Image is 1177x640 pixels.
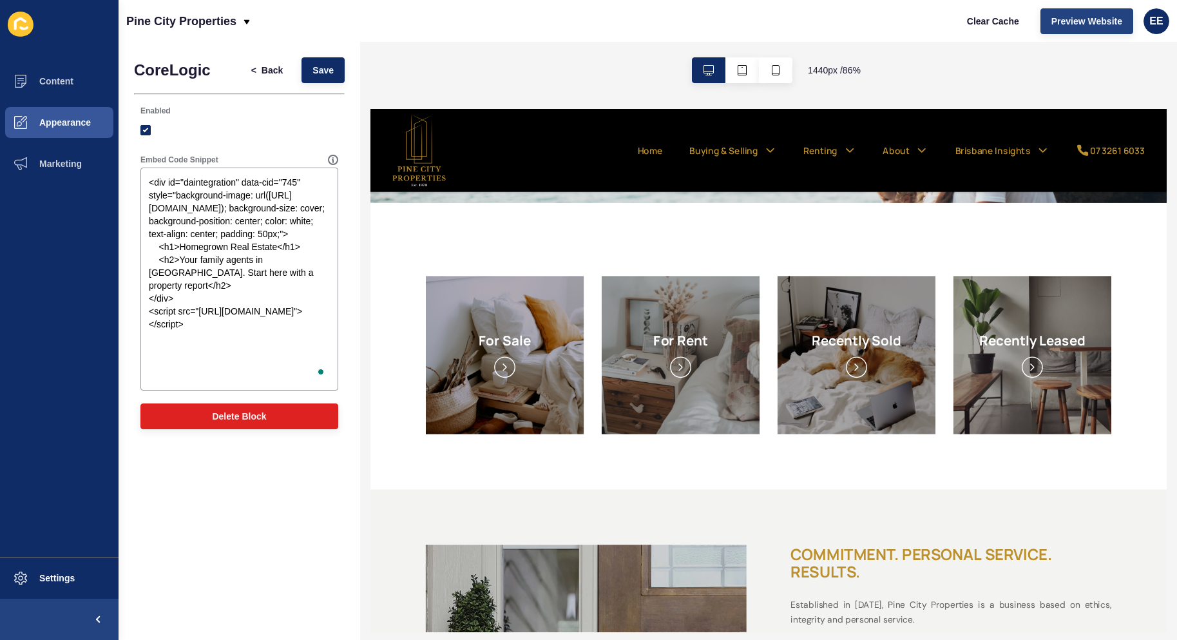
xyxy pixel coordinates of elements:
img: Launchpad card image [269,195,454,379]
span: Preview Website [1051,15,1122,28]
button: <Back [240,57,294,83]
button: Preview Website [1040,8,1133,34]
a: 07 3261 6033 [822,41,903,56]
span: 1440 px / 86 % [808,64,861,77]
label: Embed Code Snippet [140,155,218,165]
img: Launchpad card image [64,195,249,379]
span: Clear Cache [967,15,1019,28]
span: Delete Block [212,410,266,423]
a: Brisbane Insights [681,41,769,56]
p: Pine City Properties [126,5,236,37]
h1: CoreLogic [134,61,211,79]
img: Launchpad card image [679,195,863,379]
div: 07 3261 6033 [839,41,903,56]
textarea: To enrich screen reader interactions, please activate Accessibility in Grammarly extension settings [142,170,336,389]
span: Back [262,64,283,77]
a: Renting [504,41,544,56]
button: Delete Block [140,403,338,429]
a: About [597,41,629,56]
span: EE [1149,15,1163,28]
span: < [251,64,256,77]
img: Launchpad card image [474,195,658,379]
button: Clear Cache [956,8,1030,34]
button: Save [301,57,345,83]
label: Enabled [140,106,171,116]
span: Save [312,64,334,77]
a: Home [311,41,341,56]
a: Buying & Selling [372,41,452,56]
h2: COMMITMENT. PERSONAL SERVICE. RESULTS. [490,508,863,549]
img: Pine City Properties Logo [26,6,88,90]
